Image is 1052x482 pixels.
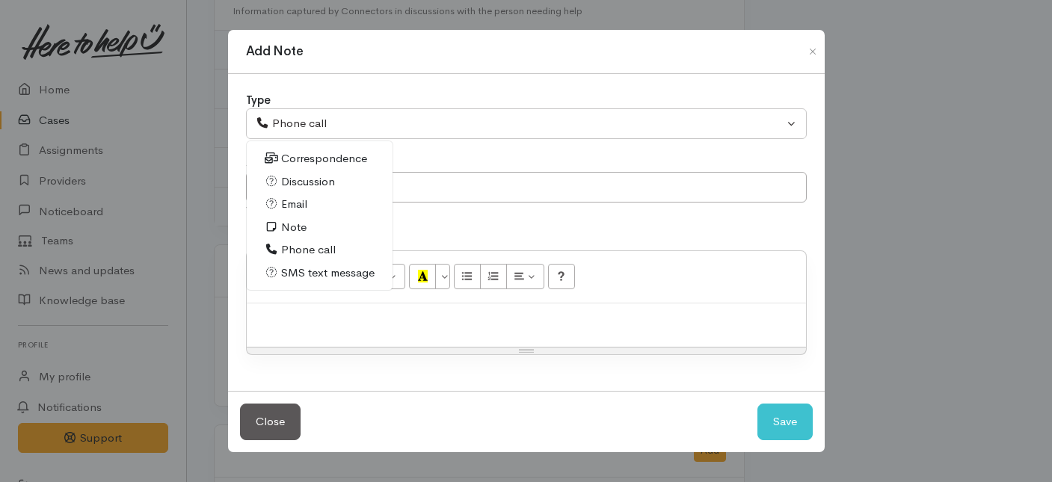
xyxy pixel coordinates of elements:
[247,347,806,354] div: Resize
[281,241,336,259] span: Phone call
[281,265,375,282] span: SMS text message
[240,404,301,440] button: Close
[409,264,436,289] button: Recent Color
[548,264,575,289] button: Help
[246,108,807,139] button: Phone call
[435,264,450,289] button: More Color
[506,264,545,289] button: Paragraph
[281,196,307,213] span: Email
[281,173,335,191] span: Discussion
[801,43,825,61] button: Close
[757,404,813,440] button: Save
[246,92,271,109] label: Type
[256,115,784,132] div: Phone call
[281,150,367,167] span: Correspondence
[281,219,307,236] span: Note
[246,42,304,61] h1: Add Note
[480,264,507,289] button: Ordered list (⌘+⇧+NUM8)
[454,264,481,289] button: Unordered list (⌘+⇧+NUM7)
[246,203,807,217] div: What's this note about?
